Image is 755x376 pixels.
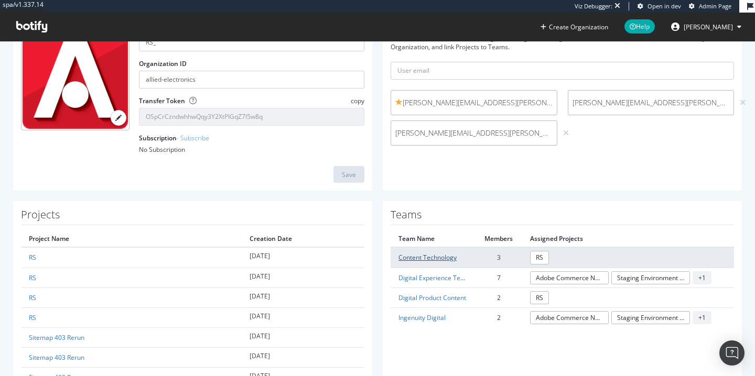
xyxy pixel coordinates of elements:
[398,293,466,302] a: Digital Product Content
[177,134,209,142] a: - Subscribe
[139,59,187,68] label: Organization ID
[29,353,84,362] a: Sitemap 403 Rerun
[333,166,364,183] button: Save
[395,97,553,108] span: [PERSON_NAME][EMAIL_ADDRESS][PERSON_NAME][DOMAIN_NAME]
[139,34,364,51] input: name
[522,230,734,247] th: Assigned Projects
[475,268,522,287] td: 7
[29,333,84,342] a: Sitemap 403 Rerun
[395,128,553,138] span: [PERSON_NAME][EMAIL_ADDRESS][PERSON_NAME][DOMAIN_NAME]
[242,307,364,327] td: [DATE]
[611,311,690,324] a: Staging Environment Crawl (Migration)
[139,96,185,105] label: Transfer Token
[475,287,522,307] td: 2
[573,97,730,108] span: [PERSON_NAME][EMAIL_ADDRESS][PERSON_NAME][DOMAIN_NAME]
[398,313,446,322] a: Ingenuity Digital
[242,247,364,268] td: [DATE]
[391,209,734,225] h1: Teams
[351,96,364,105] span: copy
[689,2,731,10] a: Admin Page
[398,253,457,262] a: Content Technology
[719,340,745,366] div: Open Intercom Messenger
[398,273,470,282] a: Digital Experience Team
[475,307,522,327] td: 2
[540,22,609,32] button: Create Organization
[693,271,711,284] span: + 1
[391,34,734,51] div: Set the list of users who can manage all settings of this Organization. Owners can create Teams, ...
[530,271,609,284] a: Adobe Commerce New Site Crawl
[242,327,364,347] td: [DATE]
[638,2,681,10] a: Open in dev
[29,273,36,282] a: RS
[29,293,36,302] a: RS
[242,348,364,368] td: [DATE]
[624,19,655,34] span: Help
[530,291,549,304] a: RS
[21,230,242,247] th: Project Name
[530,251,549,264] a: RS
[29,313,36,322] a: RS
[475,247,522,268] td: 3
[391,62,734,80] input: User email
[21,209,364,225] h1: Projects
[611,271,690,284] a: Staging Environment Crawl (Migration)
[242,287,364,307] td: [DATE]
[29,253,36,262] a: RS
[139,145,364,154] div: No Subscription
[139,134,209,142] label: Subscription
[242,268,364,287] td: [DATE]
[575,2,612,10] div: Viz Debugger:
[663,18,750,35] button: [PERSON_NAME]
[693,311,711,324] span: + 1
[699,2,731,10] span: Admin Page
[342,170,356,179] div: Save
[684,23,733,31] span: alexandre hauswirth
[242,230,364,247] th: Creation Date
[530,311,609,324] a: Adobe Commerce New Site Crawl
[648,2,681,10] span: Open in dev
[475,230,522,247] th: Members
[139,71,364,89] input: Organization ID
[391,230,475,247] th: Team Name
